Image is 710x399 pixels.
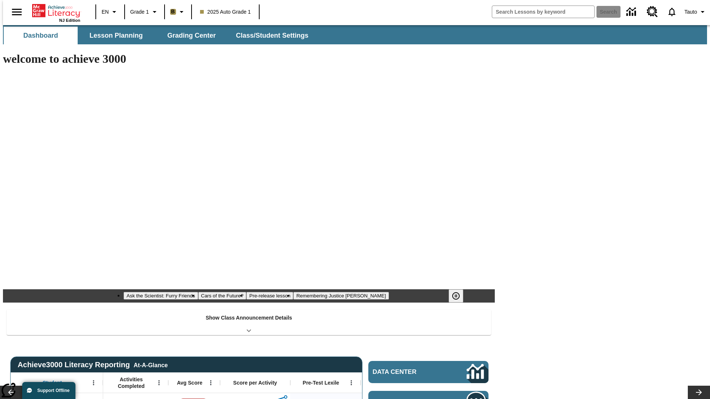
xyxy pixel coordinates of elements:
button: Grade: Grade 1, Select a grade [127,5,162,18]
span: Student [43,379,62,386]
div: SubNavbar [3,25,707,44]
button: Slide 2 Cars of the Future? [198,292,247,300]
a: Data Center [368,361,488,383]
button: Open Menu [88,377,99,388]
span: 2025 Auto Grade 1 [200,8,251,16]
a: Notifications [662,2,682,21]
span: Avg Score [177,379,202,386]
span: Data Center [373,368,442,376]
button: Support Offline [22,382,75,399]
div: At-A-Glance [133,361,168,369]
div: SubNavbar [3,27,315,44]
span: Tauto [684,8,697,16]
div: Show Class Announcement Details [7,310,491,335]
a: Home [32,3,80,18]
button: Slide 1 Ask the Scientist: Furry Friends [124,292,198,300]
button: Slide 4 Remembering Justice O'Connor [293,292,389,300]
button: Open Menu [153,377,165,388]
button: Pause [449,289,463,303]
div: Pause [449,289,471,303]
button: Profile/Settings [682,5,710,18]
h1: welcome to achieve 3000 [3,52,495,66]
button: Open Menu [205,377,216,388]
span: Activities Completed [107,376,156,389]
span: Achieve3000 Literacy Reporting [18,361,168,369]
button: Lesson Planning [79,27,153,44]
span: Score per Activity [233,379,277,386]
span: EN [102,8,109,16]
span: Pre-Test Lexile [303,379,339,386]
button: Grading Center [155,27,229,44]
button: Boost Class color is light brown. Change class color [167,5,189,18]
div: Home [32,3,80,23]
button: Open side menu [6,1,28,23]
input: search field [492,6,594,18]
span: Grade 1 [130,8,149,16]
span: NJ Edition [59,18,80,23]
button: Dashboard [4,27,78,44]
button: Open Menu [346,377,357,388]
button: Language: EN, Select a language [98,5,122,18]
p: Show Class Announcement Details [206,314,292,322]
button: Lesson carousel, Next [688,386,710,399]
button: Class/Student Settings [230,27,314,44]
a: Data Center [622,2,642,22]
span: B [171,7,175,16]
span: Support Offline [37,388,70,393]
a: Resource Center, Will open in new tab [642,2,662,22]
button: Slide 3 Pre-release lesson [246,292,293,300]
